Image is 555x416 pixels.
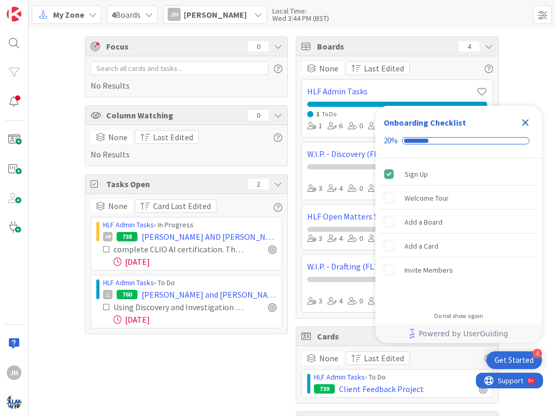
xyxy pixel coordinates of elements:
[380,163,538,186] div: Sign Up is complete.
[103,220,154,229] a: HLF Admin Tasks
[348,233,363,244] div: 0
[53,8,84,21] span: My Zone
[327,296,343,307] div: 4
[384,116,466,129] div: Onboarding Checklist
[153,131,193,143] span: Last Edited
[380,259,538,282] div: Invite Members is incomplete.
[316,110,319,118] span: 1
[111,8,141,21] span: Boards
[317,330,453,342] span: Cards
[108,200,128,212] span: None
[319,352,338,364] span: None
[327,233,343,244] div: 4
[106,40,239,53] span: Focus
[106,109,243,121] span: Column Watching
[368,296,380,307] div: 1
[272,15,329,22] div: Wed 3:44 PM (BST)
[168,8,181,21] div: JH
[368,183,380,194] div: 1
[405,264,453,276] div: Invite Members
[307,183,322,194] div: 3
[346,62,410,75] button: Last Edited
[103,232,112,241] div: JW
[7,395,21,409] img: avatar
[307,233,322,244] div: 3
[248,110,269,120] div: 0
[142,288,276,301] span: [PERSON_NAME] and [PERSON_NAME] Discovery Competencies training (one hour)
[184,8,247,21] span: [PERSON_NAME]
[103,219,276,230] div: › In Progress
[517,114,534,131] div: Close Checklist
[53,4,58,13] div: 9+
[375,324,542,343] div: Footer
[381,324,537,343] a: Powered by UserGuiding
[384,136,398,145] div: 20%
[248,41,269,52] div: 0
[103,278,154,287] a: HLF Admin Tasks
[135,199,217,213] button: Card Last Edited
[307,296,322,307] div: 3
[364,352,404,364] span: Last Edited
[248,179,269,189] div: 2
[348,183,363,194] div: 0
[91,62,282,92] div: No Results
[384,136,534,145] div: Checklist progress: 20%
[317,40,453,53] span: Boards
[322,110,336,118] span: To Do
[135,130,199,144] button: Last Edited
[380,187,538,210] div: Welcome Tour is incomplete.
[380,235,538,258] div: Add a Card is incomplete.
[307,210,476,223] a: HLF Open Matters Stage (FL2)
[327,183,343,194] div: 4
[339,383,424,395] span: Client Feedback Project
[307,148,476,160] a: W.I.P. - Discovery (FL1)
[272,7,329,15] div: Local Time:
[368,233,380,244] div: 2
[117,290,137,299] div: 760
[348,296,363,307] div: 0
[106,178,243,190] span: Tasks Open
[419,327,508,340] span: Powered by UserGuiding
[346,351,410,365] button: Last Edited
[103,277,276,288] div: › To Do
[314,372,487,383] div: › To Do
[108,131,128,143] span: None
[533,349,542,358] div: 4
[327,120,343,132] div: 6
[113,255,276,268] div: [DATE]
[142,230,276,243] span: [PERSON_NAME] AND [PERSON_NAME] GET CLIO AI CERTIFIED
[375,158,542,305] div: Checklist items
[375,106,542,343] div: Checklist Container
[91,130,282,161] div: No Results
[405,168,428,180] div: Sign Up
[486,351,542,369] div: Open Get Started checklist, remaining modules: 4
[117,232,137,241] div: 738
[405,216,443,228] div: Add a Board
[319,62,338,75] span: None
[111,9,116,20] b: 4
[7,7,21,21] img: Visit kanbanzone.com
[307,85,476,97] a: HLF Admin Tasks
[495,355,534,365] div: Get Started
[113,243,245,255] div: complete CLIO AI certification. This has a lecture from Clearbrief as part of it.
[405,240,438,252] div: Add a Card
[459,41,480,52] div: 4
[405,192,449,204] div: Welcome Tour
[113,313,276,326] div: [DATE]
[380,211,538,234] div: Add a Board is incomplete.
[314,384,335,394] div: 739
[348,120,363,132] div: 0
[91,62,269,75] input: Search all cards and tasks...
[368,120,380,132] div: 0
[7,365,21,380] div: JH
[113,301,245,313] div: Using Discovery and Investigation Tools | Clio
[364,62,404,75] span: Last Edited
[314,372,365,382] a: HLF Admin Tasks
[22,2,47,14] span: Support
[434,312,483,320] div: Do not show again
[153,200,211,212] span: Card Last Edited
[307,260,476,273] a: W.I.P. - Drafting (FL1)
[307,120,322,132] div: 1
